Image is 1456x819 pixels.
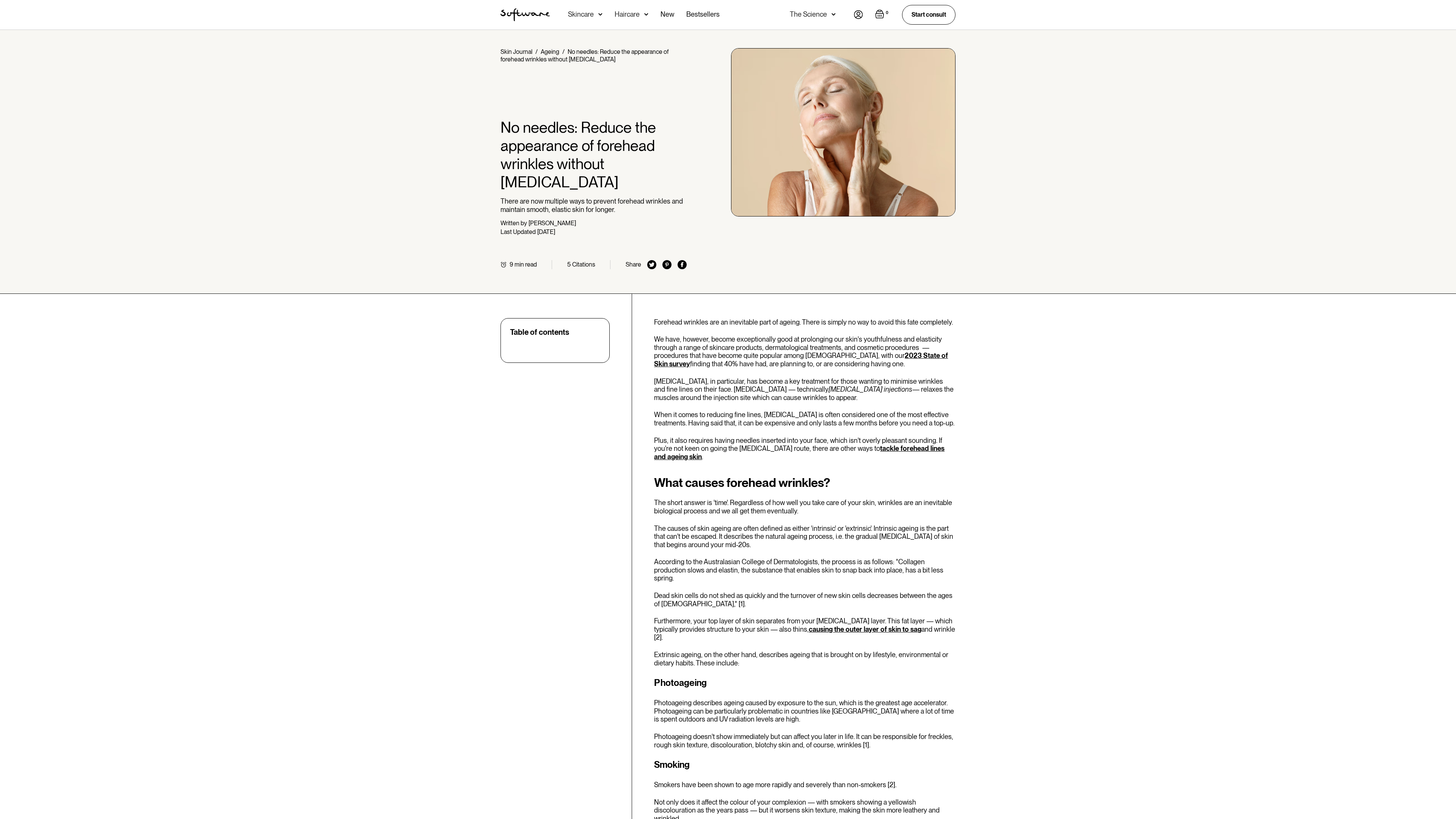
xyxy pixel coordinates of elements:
[572,261,595,268] div: Citations
[500,8,550,21] img: Software Logo
[500,48,668,63] div: No needles: Reduce the appearance of forehead wrinkles without [MEDICAL_DATA]
[902,5,955,24] a: Start consult
[654,699,955,723] p: Photoageing describes ageing caused by exposure to the sun, which is the greatest age accelerator...
[515,261,537,268] div: min read
[654,524,955,549] p: The causes of skin ageing are often defined as either 'intrinsic' or 'extrinsic'. Intrinsic agein...
[500,220,527,227] div: Written by
[598,11,602,18] img: arrow down
[875,9,890,20] a: Open cart
[562,48,565,55] div: /
[654,591,955,608] p: Dead skin cells do not shed as quickly and the turnover of new skin cells decreases between the a...
[654,444,945,461] a: tackle forehead lines and ageing skin
[790,11,827,18] div: The Science
[654,335,955,368] p: We have, however, become exceptionally good at prolonging our skin's youthfulness and elasticity ...
[647,260,656,269] img: twitter icon
[529,220,576,227] div: [PERSON_NAME]
[654,781,955,789] p: Smokers have been shown to age more rapidly and severely than non-smokers [2].
[678,260,687,269] img: facebook icon
[535,48,538,55] div: /
[615,11,640,18] div: Haircare
[500,118,687,191] h1: No needles: Reduce the appearance of forehead wrinkles without [MEDICAL_DATA]
[500,48,532,55] a: Skin Journal
[654,758,955,772] h3: Smoking
[654,436,955,461] p: Plus, it also requires having needles inserted into your face, which isn't overly pleasant soundi...
[809,625,921,633] a: causing the outer layer of skin to sag
[654,411,955,427] p: When it comes to reducing fine lines, [MEDICAL_DATA] is often considered one of the most effectiv...
[644,11,648,18] img: arrow down
[510,261,513,268] div: 9
[654,676,955,690] h3: Photoageing
[654,558,955,582] p: According to the Australasian College of Dermatologists, the process is as follows: "Collagen pro...
[654,651,955,667] p: Extrinsic ageing, on the other hand, describes ageing that is brought on by lifestyle, environmen...
[662,260,672,269] img: pinterest icon
[500,228,536,235] div: Last Updated
[500,197,687,213] p: There are now multiple ways to prevent forehead wrinkles and maintain smooth, elastic skin for lo...
[654,377,955,402] p: [MEDICAL_DATA], in particular, has become a key treatment for those wanting to minimise wrinkles ...
[567,261,571,268] div: 5
[654,733,955,749] p: Photoageing doesn't show immediately but can affect you later in life. It can be responsible for ...
[541,48,559,55] a: Ageing
[654,499,955,515] p: The short answer is 'time'. Regardless of how well you take care of your skin, wrinkles are an in...
[828,385,912,393] em: [MEDICAL_DATA] injections
[537,228,555,235] div: [DATE]
[654,476,955,490] h2: What causes forehead wrinkles?
[510,328,569,337] div: Table of contents
[654,351,948,368] a: 2023 State of Skin survey
[568,11,594,18] div: Skincare
[654,617,955,642] p: Furthermore, your top layer of skin separates from your [MEDICAL_DATA] layer. This fat layer — wh...
[884,9,890,16] div: 0
[654,318,955,326] p: Forehead wrinkles are an inevitable part of ageing. There is simply no way to avoid this fate com...
[626,261,641,268] div: Share
[832,11,836,18] img: arrow down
